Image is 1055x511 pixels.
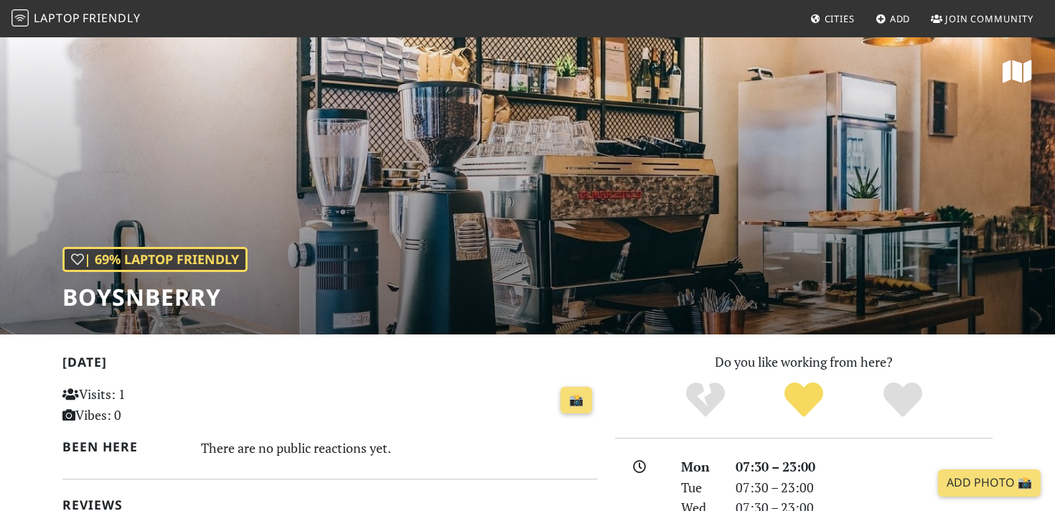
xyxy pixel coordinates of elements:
[561,387,592,414] a: 📸
[615,352,993,372] p: Do you like working from here?
[62,384,230,426] p: Visits: 1 Vibes: 0
[890,12,911,25] span: Add
[805,6,861,32] a: Cities
[201,436,599,459] div: There are no public reactions yet.
[656,380,755,420] div: No
[62,355,598,375] h2: [DATE]
[11,9,29,27] img: LaptopFriendly
[870,6,916,32] a: Add
[825,12,855,25] span: Cities
[945,12,1033,25] span: Join Community
[11,6,141,32] a: LaptopFriendly LaptopFriendly
[853,380,952,420] div: Definitely!
[672,477,727,498] div: Tue
[925,6,1039,32] a: Join Community
[938,469,1041,497] a: Add Photo 📸
[62,247,248,272] div: | 69% Laptop Friendly
[62,439,184,454] h2: Been here
[83,10,140,26] span: Friendly
[727,477,1001,498] div: 07:30 – 23:00
[34,10,80,26] span: Laptop
[727,456,1001,477] div: 07:30 – 23:00
[754,380,853,420] div: Yes
[62,283,248,311] h1: BoysnBerry
[672,456,727,477] div: Mon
